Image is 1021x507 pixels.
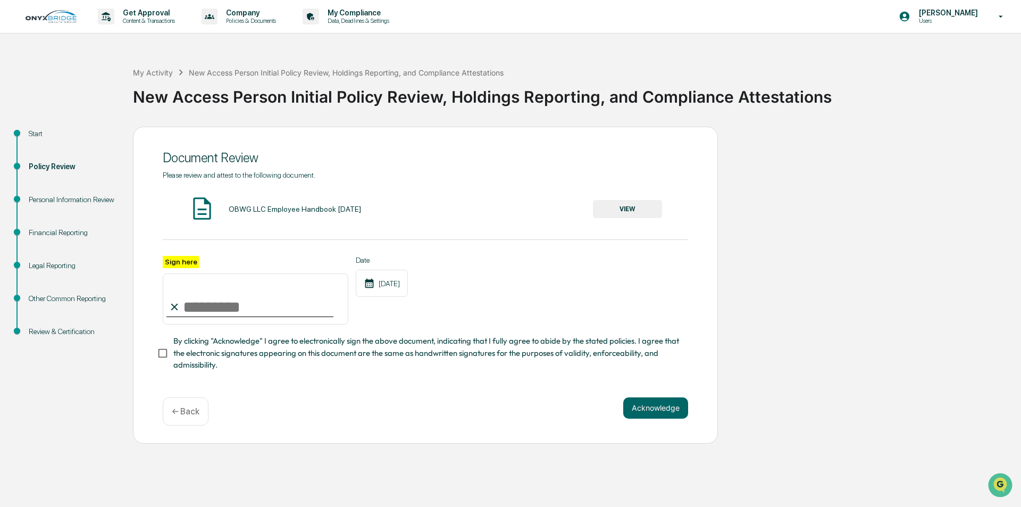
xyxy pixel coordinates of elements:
[217,17,281,24] p: Policies & Documents
[29,227,116,238] div: Financial Reporting
[189,68,504,77] div: New Access Person Initial Policy Review, Holdings Reporting, and Compliance Attestations
[133,68,173,77] div: My Activity
[11,22,194,39] p: How can we help?
[229,205,361,213] div: OBWG LLC Employee Handbook [DATE]
[217,9,281,17] p: Company
[106,180,129,188] span: Pylon
[77,135,86,144] div: 🗄️
[29,161,116,172] div: Policy Review
[29,326,116,337] div: Review & Certification
[356,256,408,264] label: Date
[133,79,1016,106] div: New Access Person Initial Policy Review, Holdings Reporting, and Compliance Attestations
[114,9,180,17] p: Get Approval
[356,270,408,297] div: [DATE]
[181,85,194,97] button: Start new chat
[88,134,132,145] span: Attestations
[73,130,136,149] a: 🗄️Attestations
[29,128,116,139] div: Start
[163,171,315,179] span: Please review and attest to the following document.
[11,81,30,101] img: 1746055101610-c473b297-6a78-478c-a979-82029cc54cd1
[6,130,73,149] a: 🖐️Preclearance
[623,397,688,419] button: Acknowledge
[29,293,116,304] div: Other Common Reporting
[163,256,199,268] label: Sign here
[114,17,180,24] p: Content & Transactions
[36,92,135,101] div: We're available if you need us!
[593,200,662,218] button: VIEW
[319,17,395,24] p: Data, Deadlines & Settings
[75,180,129,188] a: Powered byPylon
[173,335,680,371] span: By clicking "Acknowledge" I agree to electronically sign the above document, indicating that I fu...
[29,194,116,205] div: Personal Information Review
[26,10,77,23] img: logo
[11,135,19,144] div: 🖐️
[189,195,215,222] img: Document Icon
[21,134,69,145] span: Preclearance
[172,406,199,417] p: ← Back
[36,81,174,92] div: Start new chat
[21,154,67,165] span: Data Lookup
[6,150,71,169] a: 🔎Data Lookup
[319,9,395,17] p: My Compliance
[910,17,983,24] p: Users
[987,472,1016,501] iframe: Open customer support
[11,155,19,164] div: 🔎
[163,150,688,165] div: Document Review
[910,9,983,17] p: [PERSON_NAME]
[29,260,116,271] div: Legal Reporting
